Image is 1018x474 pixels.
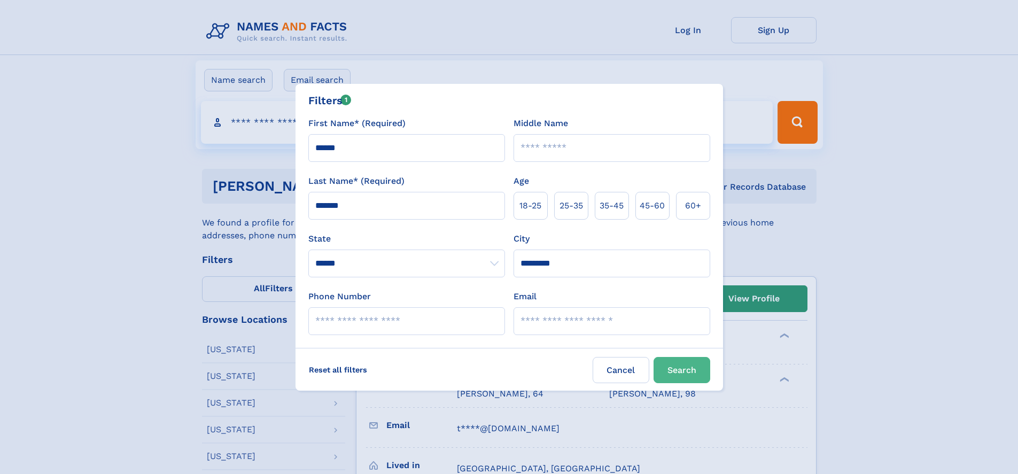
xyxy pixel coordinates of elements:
[308,117,406,130] label: First Name* (Required)
[685,199,701,212] span: 60+
[514,290,537,303] label: Email
[308,232,505,245] label: State
[640,199,665,212] span: 45‑60
[302,357,374,383] label: Reset all filters
[559,199,583,212] span: 25‑35
[519,199,541,212] span: 18‑25
[514,175,529,188] label: Age
[593,357,649,383] label: Cancel
[600,199,624,212] span: 35‑45
[514,117,568,130] label: Middle Name
[308,290,371,303] label: Phone Number
[308,175,405,188] label: Last Name* (Required)
[308,92,352,108] div: Filters
[654,357,710,383] button: Search
[514,232,530,245] label: City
